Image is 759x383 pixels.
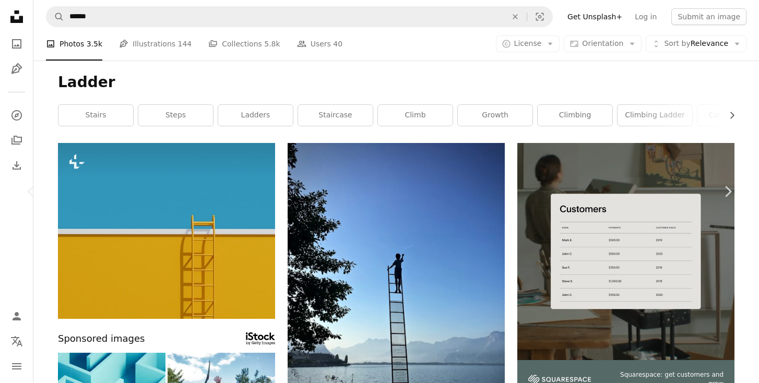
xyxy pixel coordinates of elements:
[333,38,342,50] span: 40
[58,226,275,235] a: a yellow ladder leaning against a yellow wall
[582,39,623,47] span: Orientation
[564,35,642,52] button: Orientation
[58,73,734,92] h1: Ladder
[514,39,542,47] span: License
[6,58,27,79] a: Illustrations
[297,27,343,61] a: Users 40
[722,105,734,126] button: scroll list to the right
[458,105,532,126] a: growth
[288,292,505,301] a: boy on ladder under blue sky
[664,39,690,47] span: Sort by
[6,130,27,151] a: Collections
[696,141,759,242] a: Next
[138,105,213,126] a: steps
[496,35,560,52] button: License
[6,33,27,54] a: Photos
[178,38,192,50] span: 144
[6,105,27,126] a: Explore
[218,105,293,126] a: ladders
[6,331,27,352] button: Language
[646,35,746,52] button: Sort byRelevance
[527,7,552,27] button: Visual search
[628,8,663,25] a: Log in
[119,27,192,61] a: Illustrations 144
[538,105,612,126] a: climbing
[58,331,145,346] span: Sponsored images
[664,39,728,49] span: Relevance
[58,143,275,319] img: a yellow ladder leaning against a yellow wall
[517,143,734,360] img: file-1747939376688-baf9a4a454ffimage
[504,7,527,27] button: Clear
[6,356,27,377] button: Menu
[561,8,628,25] a: Get Unsplash+
[298,105,373,126] a: staircase
[46,7,64,27] button: Search Unsplash
[671,8,746,25] button: Submit an image
[378,105,453,126] a: climb
[58,105,133,126] a: stairs
[264,38,280,50] span: 5.8k
[618,105,692,126] a: climbing ladder
[46,6,553,27] form: Find visuals sitewide
[208,27,280,61] a: Collections 5.8k
[6,306,27,327] a: Log in / Sign up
